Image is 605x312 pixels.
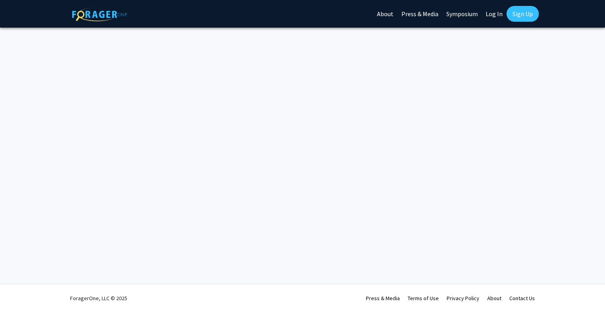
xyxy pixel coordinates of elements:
[366,295,400,302] a: Press & Media
[507,6,539,22] a: Sign Up
[509,295,535,302] a: Contact Us
[72,7,127,21] img: ForagerOne Logo
[487,295,501,302] a: About
[70,284,127,312] div: ForagerOne, LLC © 2025
[447,295,479,302] a: Privacy Policy
[408,295,439,302] a: Terms of Use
